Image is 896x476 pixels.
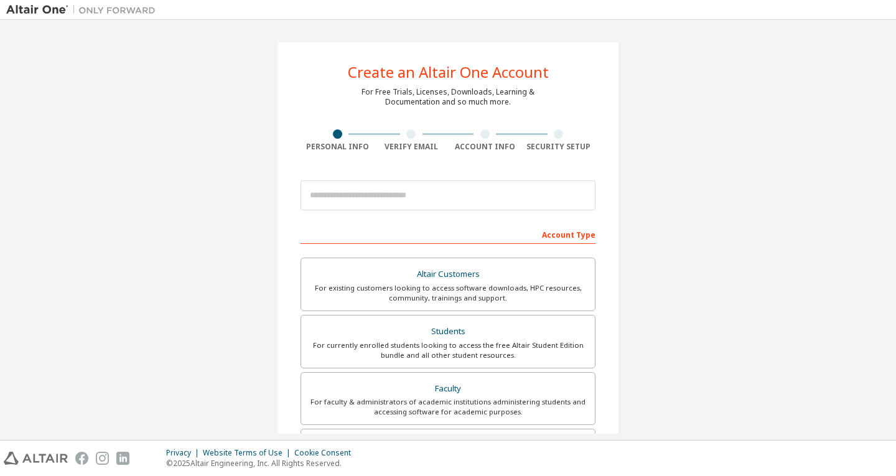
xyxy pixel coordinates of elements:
div: Altair Customers [309,266,587,283]
div: Website Terms of Use [203,448,294,458]
div: Account Info [448,142,522,152]
img: linkedin.svg [116,452,129,465]
div: Cookie Consent [294,448,358,458]
div: Faculty [309,380,587,398]
div: Personal Info [301,142,375,152]
p: © 2025 Altair Engineering, Inc. All Rights Reserved. [166,458,358,469]
img: Altair One [6,4,162,16]
div: Security Setup [522,142,596,152]
div: Account Type [301,224,595,244]
img: altair_logo.svg [4,452,68,465]
img: facebook.svg [75,452,88,465]
div: Privacy [166,448,203,458]
div: Verify Email [375,142,449,152]
div: Students [309,323,587,340]
img: instagram.svg [96,452,109,465]
div: For Free Trials, Licenses, Downloads, Learning & Documentation and so much more. [362,87,534,107]
div: Create an Altair One Account [348,65,549,80]
div: For currently enrolled students looking to access the free Altair Student Edition bundle and all ... [309,340,587,360]
div: For existing customers looking to access software downloads, HPC resources, community, trainings ... [309,283,587,303]
div: For faculty & administrators of academic institutions administering students and accessing softwa... [309,397,587,417]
